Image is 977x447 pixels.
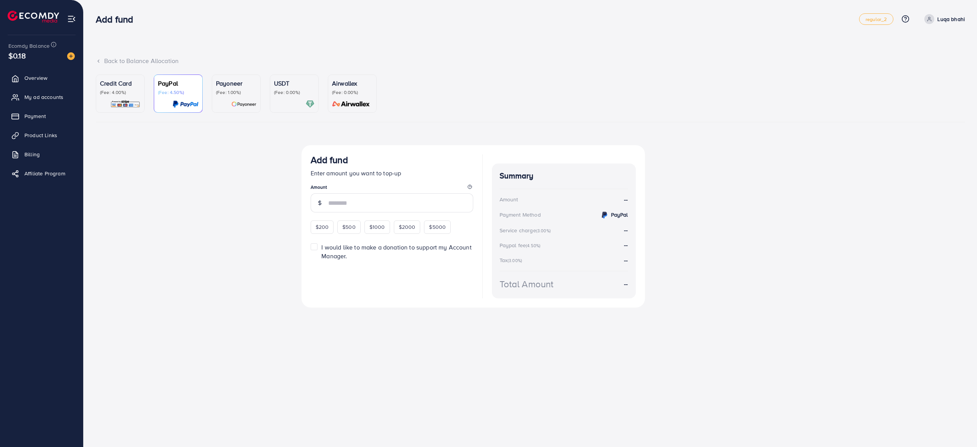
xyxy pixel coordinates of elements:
[429,223,446,231] span: $5000
[6,147,77,162] a: Billing
[306,100,314,109] img: card
[311,168,473,178] p: Enter amount you want to top-up
[8,50,26,61] span: $0.18
[500,227,553,234] div: Service charge
[332,79,372,88] p: Airwallex
[526,243,540,249] small: (4.50%)
[611,211,628,219] strong: PayPal
[500,171,628,181] h4: Summary
[24,93,63,101] span: My ad accounts
[6,128,77,143] a: Product Links
[24,170,65,177] span: Affiliate Program
[173,100,198,109] img: card
[24,112,46,120] span: Payment
[624,241,628,249] strong: --
[330,100,372,109] img: card
[6,70,77,86] a: Overview
[8,11,59,23] img: logo
[6,166,77,181] a: Affiliate Program
[600,211,609,220] img: credit
[500,256,525,264] div: Tax
[500,277,554,291] div: Total Amount
[624,195,628,204] strong: --
[866,17,887,22] span: regular_2
[921,14,965,24] a: Luqa bhahi
[342,223,356,231] span: $500
[100,79,140,88] p: Credit Card
[6,109,77,124] a: Payment
[96,14,139,25] h3: Add fund
[624,280,628,288] strong: --
[158,89,198,96] p: (Fee: 4.50%)
[67,15,76,23] img: menu
[500,211,541,219] div: Payment Method
[399,223,416,231] span: $2000
[6,89,77,105] a: My ad accounts
[508,258,522,264] small: (3.00%)
[216,79,256,88] p: Payoneer
[321,243,471,260] span: I would like to make a donation to support my Account Manager.
[96,57,965,65] div: Back to Balance Allocation
[8,42,50,50] span: Ecomdy Balance
[500,196,518,203] div: Amount
[316,223,329,231] span: $200
[24,131,57,139] span: Product Links
[110,100,140,109] img: card
[937,15,965,24] p: Luqa bhahi
[216,89,256,96] p: (Fee: 1.00%)
[311,184,473,193] legend: Amount
[231,100,256,109] img: card
[24,74,47,82] span: Overview
[500,241,543,249] div: Paypal fee
[274,79,314,88] p: USDT
[536,228,551,234] small: (3.00%)
[332,89,372,96] p: (Fee: 0.00%)
[311,154,348,165] h3: Add fund
[274,89,314,96] p: (Fee: 0.00%)
[859,13,893,25] a: regular_2
[945,413,971,441] iframe: Chat
[158,79,198,88] p: PayPal
[67,52,75,60] img: image
[100,89,140,96] p: (Fee: 4.00%)
[369,223,385,231] span: $1000
[624,256,628,264] strong: --
[24,151,40,158] span: Billing
[624,226,628,234] strong: --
